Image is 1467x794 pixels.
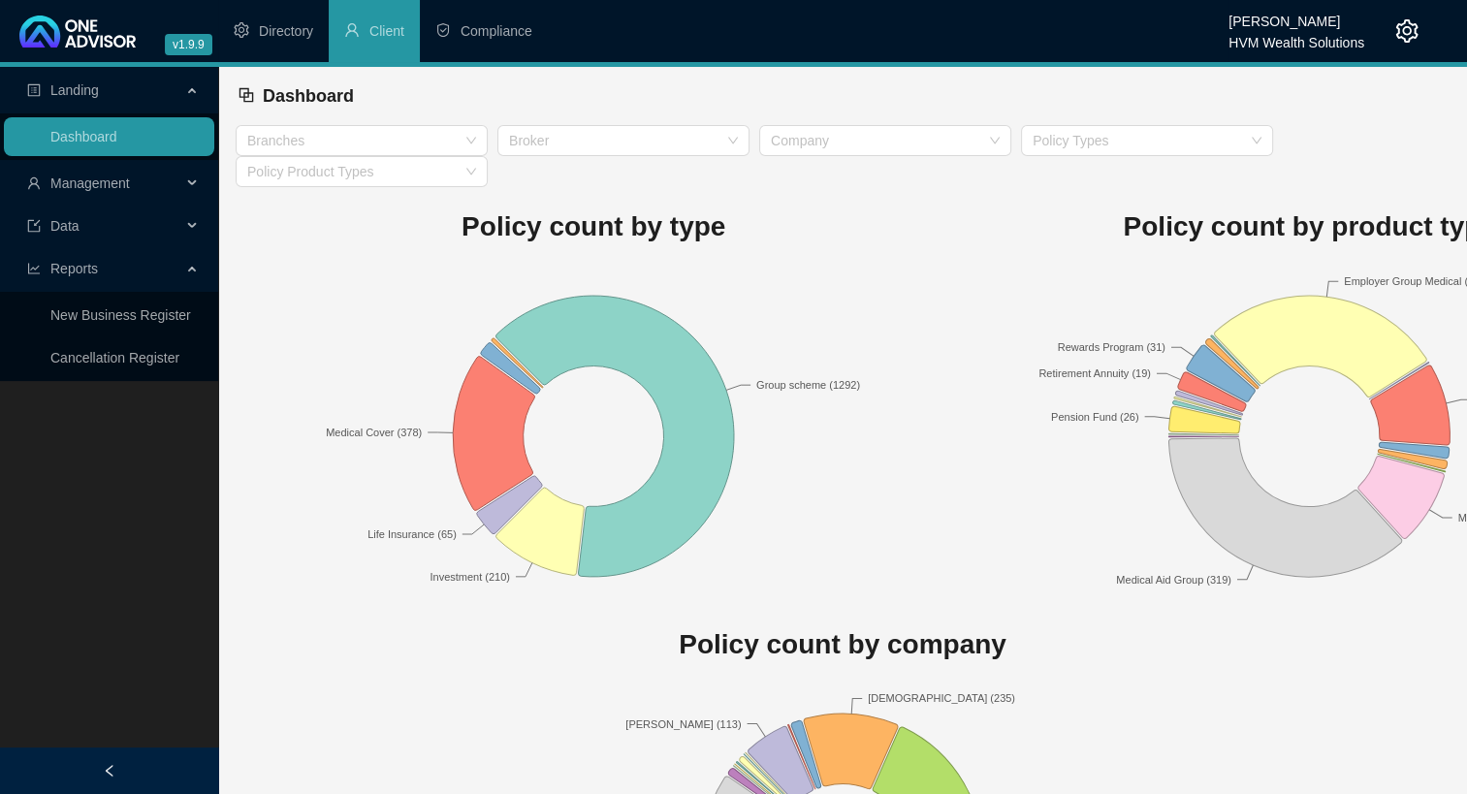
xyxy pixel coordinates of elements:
a: New Business Register [50,307,191,323]
text: Group scheme (1292) [756,379,860,391]
span: setting [234,22,249,38]
span: import [27,219,41,233]
h1: Policy count by type [236,206,951,248]
span: profile [27,83,41,97]
span: block [238,86,255,104]
text: Investment (210) [431,570,511,582]
text: [PERSON_NAME] (113) [625,717,741,729]
div: HVM Wealth Solutions [1228,26,1364,48]
span: v1.9.9 [165,34,212,55]
img: 2df55531c6924b55f21c4cf5d4484680-logo-light.svg [19,16,136,48]
text: Rewards Program (31) [1058,341,1165,353]
span: Dashboard [263,86,354,106]
text: Retirement Annuity (19) [1039,367,1152,379]
text: Medical Aid Group (319) [1117,573,1232,585]
span: safety [435,22,451,38]
a: Dashboard [50,129,117,144]
span: line-chart [27,262,41,275]
div: [PERSON_NAME] [1228,5,1364,26]
span: Reports [50,261,98,276]
span: Compliance [461,23,532,39]
span: user [344,22,360,38]
text: Pension Fund (26) [1051,410,1139,422]
text: Life Insurance (65) [367,528,457,540]
text: Medical Cover (378) [326,427,422,438]
span: Management [50,175,130,191]
span: left [103,764,116,778]
span: Directory [259,23,313,39]
h1: Policy count by company [236,623,1450,666]
span: setting [1395,19,1419,43]
span: Client [369,23,404,39]
span: user [27,176,41,190]
a: Cancellation Register [50,350,179,365]
span: Landing [50,82,99,98]
span: Data [50,218,80,234]
text: [DEMOGRAPHIC_DATA] (235) [868,692,1015,704]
